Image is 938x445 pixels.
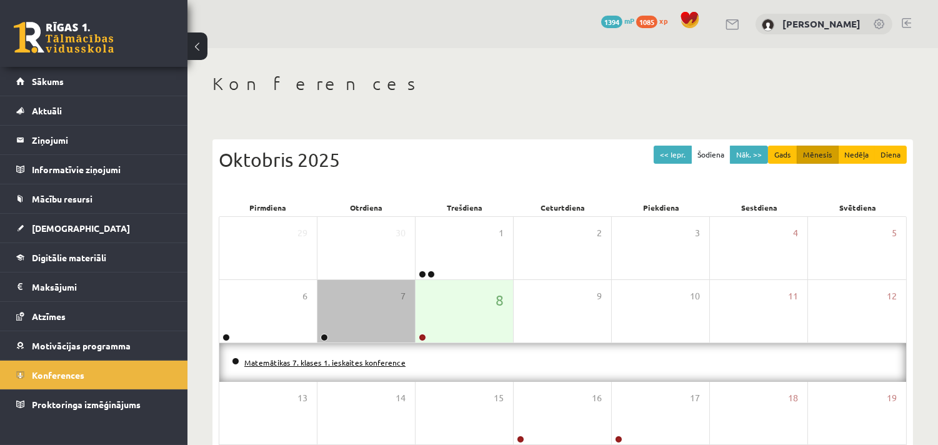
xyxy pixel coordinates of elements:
[32,272,172,301] legend: Maksājumi
[16,331,172,360] a: Motivācijas programma
[297,391,307,405] span: 13
[32,222,130,234] span: [DEMOGRAPHIC_DATA]
[16,155,172,184] a: Informatīvie ziņojumi
[636,16,657,28] span: 1085
[592,391,602,405] span: 16
[16,361,172,389] a: Konferences
[762,19,774,31] img: Lote Masjule
[514,199,612,216] div: Ceturtdiena
[695,226,700,240] span: 3
[624,16,634,26] span: mP
[874,146,907,164] button: Diena
[396,226,406,240] span: 30
[793,226,798,240] span: 4
[16,184,172,213] a: Mācību resursi
[32,369,84,381] span: Konferences
[892,226,897,240] span: 5
[16,126,172,154] a: Ziņojumi
[32,311,66,322] span: Atzīmes
[416,199,514,216] div: Trešdiena
[710,199,808,216] div: Sestdiena
[690,289,700,303] span: 10
[782,17,861,30] a: [PERSON_NAME]
[597,289,602,303] span: 9
[809,199,907,216] div: Svētdiena
[317,199,415,216] div: Otrdiena
[612,199,710,216] div: Piekdiena
[788,289,798,303] span: 11
[16,243,172,272] a: Digitālie materiāli
[14,22,114,53] a: Rīgas 1. Tālmācības vidusskola
[219,146,907,174] div: Oktobris 2025
[887,391,897,405] span: 19
[396,391,406,405] span: 14
[16,67,172,96] a: Sākums
[219,199,317,216] div: Pirmdiena
[16,390,172,419] a: Proktoringa izmēģinājums
[887,289,897,303] span: 12
[768,146,797,164] button: Gads
[597,226,602,240] span: 2
[16,272,172,301] a: Maksājumi
[32,399,141,410] span: Proktoringa izmēģinājums
[32,126,172,154] legend: Ziņojumi
[297,226,307,240] span: 29
[401,289,406,303] span: 7
[32,105,62,116] span: Aktuāli
[244,357,406,367] a: Matemātikas 7. klases 1. ieskaites konference
[601,16,622,28] span: 1394
[212,73,913,94] h1: Konferences
[16,302,172,331] a: Atzīmes
[32,252,106,263] span: Digitālie materiāli
[32,193,92,204] span: Mācību resursi
[32,155,172,184] legend: Informatīvie ziņojumi
[601,16,634,26] a: 1394 mP
[496,289,504,311] span: 8
[690,391,700,405] span: 17
[32,340,131,351] span: Motivācijas programma
[16,96,172,125] a: Aktuāli
[730,146,768,164] button: Nāk. >>
[659,16,667,26] span: xp
[16,214,172,242] a: [DEMOGRAPHIC_DATA]
[494,391,504,405] span: 15
[654,146,692,164] button: << Iepr.
[499,226,504,240] span: 1
[838,146,875,164] button: Nedēļa
[788,391,798,405] span: 18
[32,76,64,87] span: Sākums
[636,16,674,26] a: 1085 xp
[797,146,839,164] button: Mēnesis
[302,289,307,303] span: 6
[691,146,731,164] button: Šodiena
